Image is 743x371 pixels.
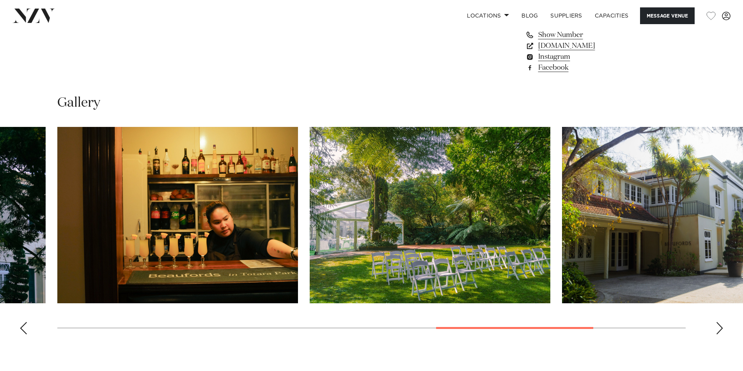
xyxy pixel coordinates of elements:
a: Locations [461,7,515,24]
a: SUPPLIERS [544,7,588,24]
h2: Gallery [57,94,100,112]
a: BLOG [515,7,544,24]
a: Instagram [525,51,653,62]
a: [DOMAIN_NAME] [525,40,653,51]
swiper-slide: 7 / 10 [57,127,298,303]
img: nzv-logo.png [12,9,55,23]
swiper-slide: 8 / 10 [310,127,550,303]
a: Capacities [589,7,635,24]
button: Message Venue [640,7,695,24]
a: Facebook [525,62,653,73]
a: Show Number [525,30,653,40]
